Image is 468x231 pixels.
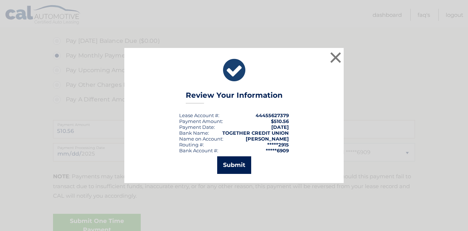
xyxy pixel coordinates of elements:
div: Name on Account: [179,136,223,142]
span: Payment Date [179,124,214,130]
span: [DATE] [271,124,289,130]
strong: 44455627379 [256,112,289,118]
div: Bank Account #: [179,148,218,153]
span: $510.56 [271,118,289,124]
strong: [PERSON_NAME] [246,136,289,142]
div: : [179,124,215,130]
div: Bank Name: [179,130,209,136]
div: Routing #: [179,142,204,148]
div: Payment Amount: [179,118,223,124]
div: Lease Account #: [179,112,219,118]
strong: TOGETHER CREDIT UNION [222,130,289,136]
button: Submit [217,156,251,174]
h3: Review Your Information [186,91,283,104]
button: × [328,50,343,65]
